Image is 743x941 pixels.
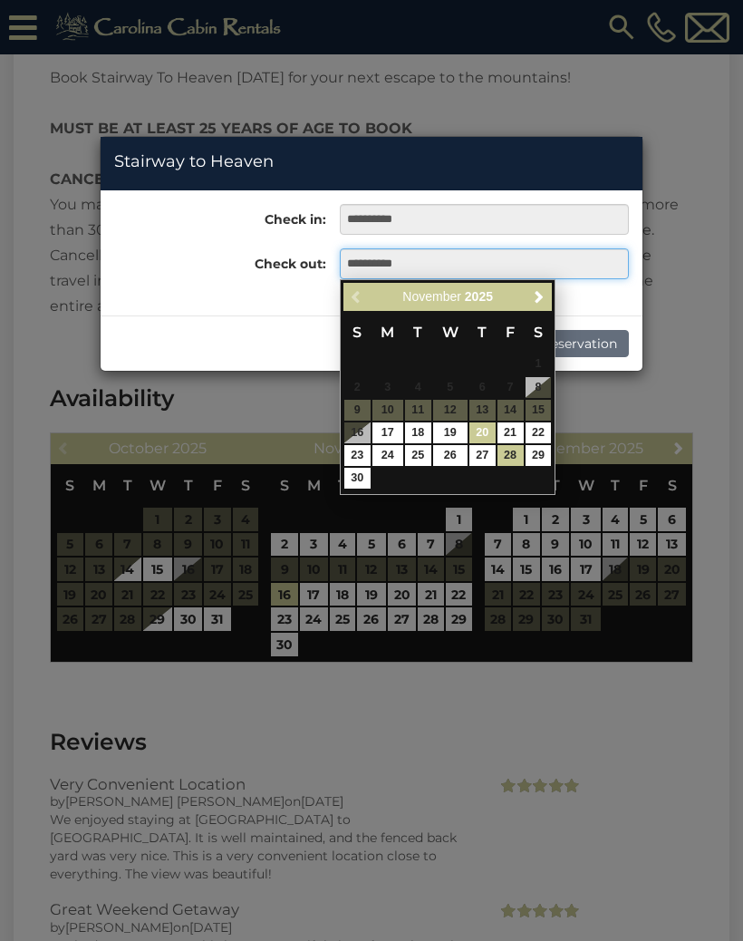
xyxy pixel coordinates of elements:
[525,422,553,444] td: $311
[343,444,371,467] td: $260
[497,422,525,444] td: $268
[114,150,629,174] h4: Stairway to Heaven
[343,376,371,399] td: Checkout must be after start date
[526,377,552,398] span: 8
[432,422,468,444] td: $145
[497,377,524,398] span: 7
[101,204,326,228] label: Check in:
[532,289,546,304] span: Next
[404,376,432,399] td: Checkout must be after start date
[468,422,497,444] td: $185
[465,289,493,304] span: 2025
[497,444,525,467] td: $435
[433,445,468,466] a: 26
[372,445,403,466] a: 24
[469,445,496,466] a: 27
[497,376,525,399] td: Checkout must be after start date
[405,445,431,466] a: 25
[497,445,524,466] a: 28
[469,377,496,398] span: 6
[405,377,431,398] span: 4
[371,376,404,399] td: Checkout must be after start date
[101,248,326,273] label: Check out:
[381,324,394,341] span: Monday
[432,444,468,467] td: $367
[525,376,553,399] td: Checkout must be after start date
[506,324,515,341] span: Friday
[344,468,371,489] a: 30
[404,444,432,467] td: $270
[468,444,497,467] td: $400
[525,444,553,467] td: $349
[371,444,404,467] td: $234
[404,422,432,444] td: $151
[405,422,431,443] a: 18
[469,422,496,443] a: 20
[372,422,403,443] a: 17
[497,422,524,443] a: 21
[343,467,371,490] td: $134
[433,422,468,443] a: 19
[371,422,404,444] td: $137
[402,289,461,304] span: November
[413,324,422,341] span: Tuesday
[478,324,487,341] span: Thursday
[526,354,552,375] span: 1
[352,324,362,341] span: Sunday
[442,324,458,341] span: Wednesday
[526,422,552,443] a: 22
[433,377,468,398] span: 5
[525,354,553,376] td: Checkout must be after start date
[344,377,371,398] span: 2
[534,324,543,341] span: Saturday
[527,286,550,308] a: Next
[468,376,497,399] td: Checkout must be after start date
[432,376,468,399] td: Checkout must be after start date
[344,445,371,466] a: 23
[493,330,629,357] button: Make Reservation
[372,377,403,398] span: 3
[526,445,552,466] a: 29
